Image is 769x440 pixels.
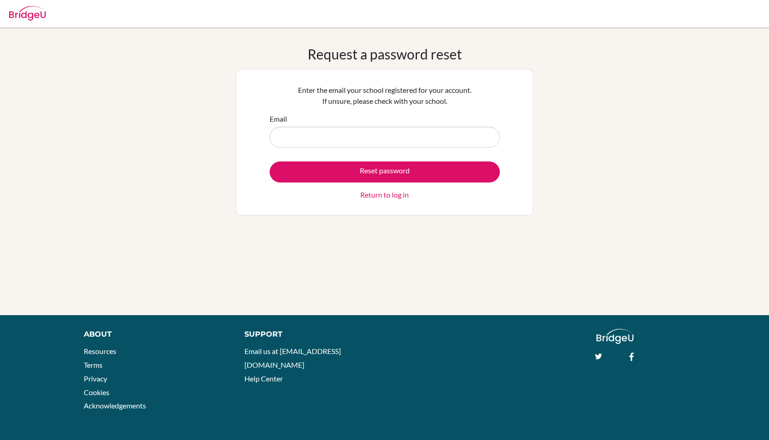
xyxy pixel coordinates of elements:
img: logo_white@2x-f4f0deed5e89b7ecb1c2cc34c3e3d731f90f0f143d5ea2071677605dd97b5244.png [596,329,634,344]
a: Acknowledgements [84,401,146,410]
h1: Request a password reset [308,46,462,62]
a: Cookies [84,388,109,397]
a: Help Center [244,374,283,383]
p: Enter the email your school registered for your account. If unsure, please check with your school. [270,85,500,107]
div: About [84,329,224,340]
a: Email us at [EMAIL_ADDRESS][DOMAIN_NAME] [244,347,341,369]
a: Terms [84,360,103,369]
img: Bridge-U [9,6,46,21]
a: Return to log in [360,189,409,200]
div: Support [244,329,374,340]
a: Privacy [84,374,107,383]
button: Reset password [270,161,500,182]
label: Email [270,113,287,124]
a: Resources [84,347,116,355]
